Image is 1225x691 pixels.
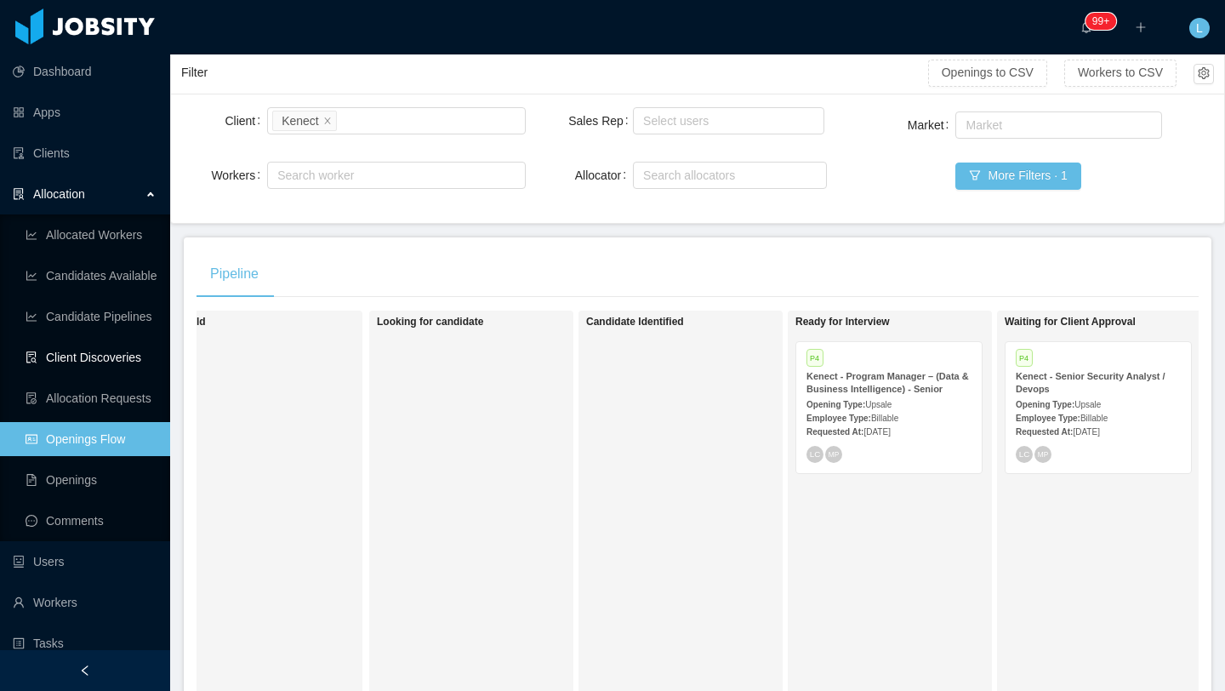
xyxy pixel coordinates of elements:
[26,340,157,374] a: icon: file-searchClient Discoveries
[1016,427,1073,437] strong: Requested At:
[282,111,319,130] div: Kenect
[806,400,865,409] strong: Opening Type:
[966,117,1144,134] div: Market
[13,136,157,170] a: icon: auditClients
[810,449,821,459] span: LC
[1016,371,1165,394] strong: Kenect - Senior Security Analyst / Devops
[26,259,157,293] a: icon: line-chartCandidates Available
[197,250,272,298] div: Pipeline
[806,349,823,367] span: P4
[806,427,863,437] strong: Requested At:
[13,626,157,660] a: icon: profileTasks
[1038,450,1048,458] span: MP
[13,545,157,579] a: icon: robotUsers
[795,316,1034,328] h1: Ready for Interview
[225,114,267,128] label: Client
[863,427,890,437] span: [DATE]
[908,118,956,132] label: Market
[272,165,282,186] input: Workers
[1016,400,1074,409] strong: Opening Type:
[928,60,1047,87] button: Openings to CSV
[1085,13,1116,30] sup: 113
[638,165,647,186] input: Allocator
[643,112,806,129] div: Select users
[13,54,157,89] a: icon: pie-chartDashboard
[377,316,615,328] h1: Looking for candidate
[1196,18,1203,38] span: L
[1080,21,1092,33] i: icon: bell
[26,463,157,497] a: icon: file-textOpenings
[1016,349,1033,367] span: P4
[1080,414,1108,423] span: Billable
[1064,60,1177,87] button: Workers to CSV
[166,316,404,328] h1: On Hold
[960,115,970,135] input: Market
[586,316,824,328] h1: Candidate Identified
[1019,449,1030,459] span: LC
[568,114,635,128] label: Sales Rep
[955,163,1080,190] button: icon: filterMore Filters · 1
[33,187,85,201] span: Allocation
[323,116,332,126] i: icon: close
[638,111,647,131] input: Sales Rep
[26,300,157,334] a: icon: line-chartCandidate Pipelines
[13,188,25,200] i: icon: solution
[871,414,898,423] span: Billable
[26,381,157,415] a: icon: file-doneAllocation Requests
[1074,400,1101,409] span: Upsale
[277,167,499,184] div: Search worker
[829,450,839,458] span: MP
[340,111,350,131] input: Client
[26,422,157,456] a: icon: idcardOpenings Flow
[575,168,633,182] label: Allocator
[181,57,928,89] div: Filter
[806,414,871,423] strong: Employee Type:
[865,400,892,409] span: Upsale
[26,218,157,252] a: icon: line-chartAllocated Workers
[806,371,969,394] strong: Kenect - Program Manager – (Data & Business Intelligence) - Senior
[211,168,267,182] label: Workers
[1073,427,1099,437] span: [DATE]
[13,585,157,620] a: icon: userWorkers
[272,111,337,131] li: Kenect
[1016,414,1080,423] strong: Employee Type:
[26,504,157,538] a: icon: messageComments
[1135,21,1147,33] i: icon: plus
[1194,64,1214,84] button: icon: setting
[643,167,809,184] div: Search allocators
[13,95,157,129] a: icon: appstoreApps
